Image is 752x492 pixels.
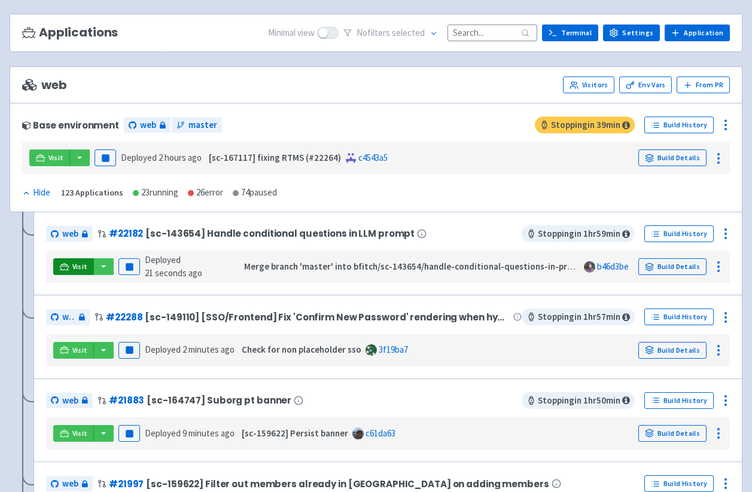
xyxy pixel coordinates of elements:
span: Deployed [145,254,202,279]
a: Build History [644,117,714,133]
span: Stopping in 1 hr 50 min [522,392,635,409]
a: master [172,117,222,133]
a: Visit [53,258,94,275]
strong: [sc-159622] Persist banner [242,427,348,439]
a: c4543a5 [358,152,388,163]
a: Build Details [638,258,707,275]
a: c61da63 [366,427,395,439]
span: selected [392,27,425,38]
button: Pause [118,342,140,359]
span: [sc-159622] Filter out members already in [GEOGRAPHIC_DATA] on adding members [146,479,549,489]
span: No filter s [357,26,425,40]
a: Env Vars [619,77,672,93]
a: Build History [644,308,714,325]
a: Build Details [638,149,707,166]
span: web [62,394,78,408]
h3: Applications [22,26,118,39]
time: 2 hours ago [159,152,202,163]
a: Visitors [563,77,614,93]
a: Visit [53,425,94,442]
span: web [62,477,78,491]
strong: Merge branch 'master' into bfitch/sc-143654/handle-conditional-questions-in-prompt [244,261,589,272]
span: Deployed [145,344,235,355]
button: Hide [22,186,51,200]
span: Stopping in 39 min [535,117,635,133]
div: 74 paused [233,186,277,200]
span: Minimal view [268,26,315,40]
a: Visit [53,342,94,359]
span: web [140,118,156,132]
input: Search... [447,25,537,41]
span: [sc-149110] [SSO/Frontend] Fix 'Confirm New Password' rendering when hybrid SSO setup [145,312,511,322]
div: Base environment [22,120,119,130]
button: Pause [118,425,140,442]
a: Build Details [638,425,707,442]
div: 23 running [133,186,178,200]
span: Visit [72,429,88,438]
a: 3f19ba7 [379,344,408,355]
span: Stopping in 1 hr 57 min [522,308,635,325]
a: b46d3be [597,261,629,272]
span: Visit [72,346,88,355]
a: Build Details [638,342,707,359]
span: [sc-143654] Handle conditional questions in LLM prompt [145,228,415,239]
a: #22288 [106,311,142,323]
a: web [46,309,90,325]
a: #21883 [109,394,144,407]
a: Application [665,25,730,41]
div: 123 Applications [61,186,123,200]
a: Build History [644,225,714,242]
time: 9 minutes ago [182,427,235,439]
div: Hide [22,186,50,200]
a: #21997 [109,478,144,490]
a: Visit [29,149,70,166]
a: #22182 [109,227,143,240]
div: 26 error [188,186,223,200]
strong: Check for non placeholder sso [242,344,361,355]
span: Visit [72,262,88,271]
span: Visit [48,153,64,163]
span: web [22,78,66,92]
span: Deployed [121,152,202,163]
span: Deployed [145,427,235,439]
strong: [sc-167117] fixing RTMS (#22264) [209,152,341,163]
a: Build History [644,475,714,492]
a: Build History [644,392,714,409]
a: Terminal [542,25,598,41]
span: [sc-164747] Suborg pt banner [147,395,291,405]
a: web [46,393,93,409]
a: web [46,476,93,492]
button: From PR [677,77,730,93]
span: master [188,118,217,132]
time: 2 minutes ago [182,344,235,355]
span: web [62,227,78,241]
a: Settings [603,25,660,41]
button: Pause [118,258,140,275]
time: 21 seconds ago [145,267,202,279]
button: Pause [95,149,116,166]
a: web [124,117,171,133]
span: web [62,310,75,324]
span: Stopping in 1 hr 59 min [522,225,635,242]
a: web [46,226,93,242]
